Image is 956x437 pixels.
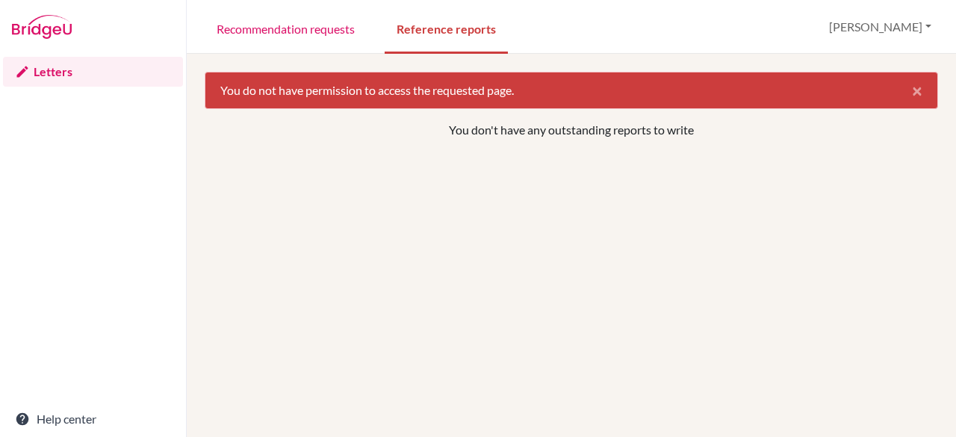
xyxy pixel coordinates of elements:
[897,72,937,108] button: Close
[205,72,938,109] div: You do not have permission to access the requested page.
[912,79,922,101] span: ×
[822,13,938,41] button: [PERSON_NAME]
[205,2,367,54] a: Recommendation requests
[3,57,183,87] a: Letters
[12,15,72,39] img: Bridge-U
[3,404,183,434] a: Help center
[385,2,508,54] a: Reference reports
[277,121,866,139] p: You don't have any outstanding reports to write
